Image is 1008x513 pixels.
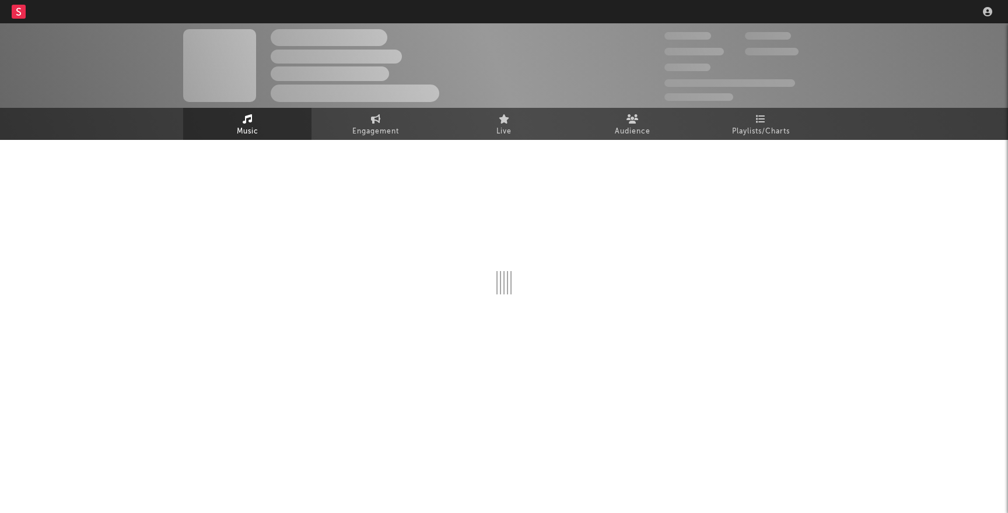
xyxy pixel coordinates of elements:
[352,125,399,139] span: Engagement
[664,79,795,87] span: 50,000,000 Monthly Listeners
[745,48,799,55] span: 1,000,000
[745,32,791,40] span: 100,000
[237,125,258,139] span: Music
[496,125,512,139] span: Live
[615,125,650,139] span: Audience
[440,108,568,140] a: Live
[664,64,710,71] span: 100,000
[664,48,724,55] span: 50,000,000
[568,108,696,140] a: Audience
[664,32,711,40] span: 300,000
[183,108,311,140] a: Music
[696,108,825,140] a: Playlists/Charts
[311,108,440,140] a: Engagement
[732,125,790,139] span: Playlists/Charts
[664,93,733,101] span: Jump Score: 85.0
